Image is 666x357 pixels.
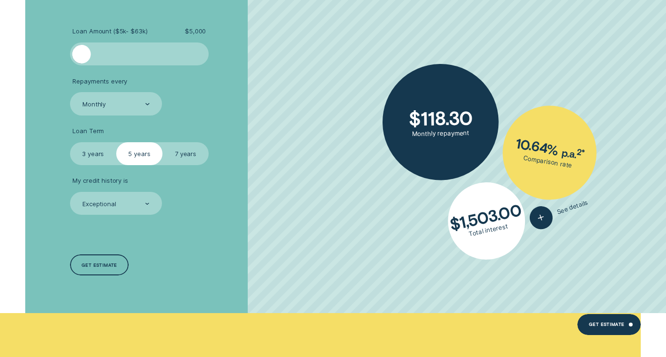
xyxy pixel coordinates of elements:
[70,142,116,166] label: 3 years
[577,314,641,335] a: Get Estimate
[526,191,591,231] button: See details
[72,127,104,135] span: Loan Term
[162,142,209,166] label: 7 years
[185,27,206,35] span: $ 5,000
[72,177,128,184] span: My credit history is
[70,254,129,275] a: Get estimate
[82,100,106,108] div: Monthly
[116,142,162,166] label: 5 years
[556,198,589,215] span: See details
[72,77,127,85] span: Repayments every
[82,200,116,208] div: Exceptional
[72,27,147,35] span: Loan Amount ( $5k - $63k )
